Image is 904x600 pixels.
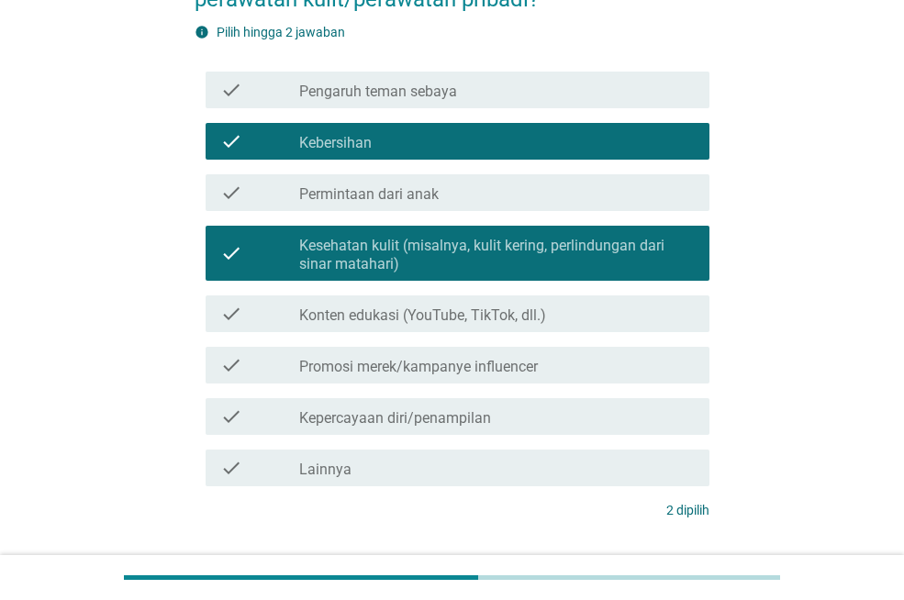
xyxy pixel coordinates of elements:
p: 2 dipilih [666,501,709,520]
i: check [220,79,242,101]
i: check [220,354,242,376]
i: check [220,457,242,479]
label: Kebersihan [299,134,372,152]
i: check [220,406,242,428]
label: Permintaan dari anak [299,185,439,204]
i: check [220,182,242,204]
i: check [220,130,242,152]
label: Promosi merek/kampanye influencer [299,358,538,376]
label: Konten edukasi (YouTube, TikTok, dll.) [299,306,546,325]
label: Kesehatan kulit (misalnya, kulit kering, perlindungan dari sinar matahari) [299,237,695,273]
label: Lainnya [299,461,352,479]
label: Kepercayaan diri/penampilan [299,409,491,428]
label: Pengaruh teman sebaya [299,83,457,101]
i: check [220,303,242,325]
i: check [220,233,242,273]
label: Pilih hingga 2 jawaban [217,25,345,39]
i: info [195,25,209,39]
